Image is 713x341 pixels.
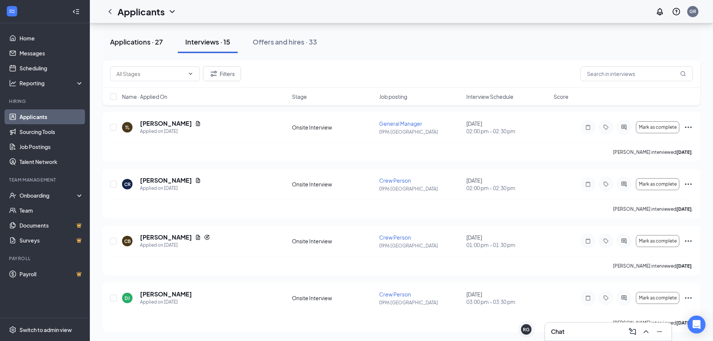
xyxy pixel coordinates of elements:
div: Onboarding [19,192,77,199]
svg: Settings [9,326,16,334]
svg: Tag [601,181,610,187]
a: Home [19,31,83,46]
svg: ActiveChat [619,124,628,130]
div: Onsite Interview [292,237,375,245]
span: Mark as complete [639,238,677,244]
svg: Note [583,181,592,187]
svg: Document [195,177,201,183]
svg: Ellipses [684,180,693,189]
div: Interviews · 15 [185,37,230,46]
div: CR [124,181,131,188]
h1: Applicants [118,5,165,18]
div: Onsite Interview [292,180,375,188]
span: Crew Person [379,291,411,298]
button: ComposeMessage [627,326,639,338]
a: Sourcing Tools [19,124,83,139]
svg: Tag [601,124,610,130]
svg: Note [583,295,592,301]
button: Mark as complete [636,178,679,190]
div: Offers and hires · 33 [253,37,317,46]
svg: Minimize [655,327,664,336]
svg: ChevronLeft [106,7,115,16]
p: 0996 [GEOGRAPHIC_DATA] [379,243,462,249]
div: Applied on [DATE] [140,185,201,192]
div: TL [125,124,130,131]
a: PayrollCrown [19,267,83,281]
div: Payroll [9,255,82,262]
svg: ChevronUp [642,327,650,336]
svg: Analysis [9,79,16,87]
svg: ActiveChat [619,181,628,187]
div: [DATE] [466,290,549,305]
svg: Notifications [655,7,664,16]
h5: [PERSON_NAME] [140,176,192,185]
div: [DATE] [466,234,549,249]
button: Mark as complete [636,292,679,304]
div: Applications · 27 [110,37,163,46]
p: [PERSON_NAME] interviewed . [613,263,693,269]
span: Crew Person [379,177,411,184]
b: [DATE] [676,149,692,155]
p: 0996 [GEOGRAPHIC_DATA] [379,129,462,135]
div: Team Management [9,177,82,183]
span: 02:00 pm - 02:30 pm [466,127,549,135]
div: Hiring [9,98,82,104]
span: 03:00 pm - 03:30 pm [466,298,549,305]
div: [DATE] [466,177,549,192]
svg: ActiveChat [619,238,628,244]
div: Applied on [DATE] [140,298,192,306]
a: DocumentsCrown [19,218,83,233]
h3: Chat [551,328,564,336]
svg: Ellipses [684,237,693,246]
svg: Document [195,121,201,127]
svg: Ellipses [684,123,693,132]
p: [PERSON_NAME] interviewed . [613,206,693,212]
button: Mark as complete [636,121,679,133]
a: Job Postings [19,139,83,154]
p: 0996 [GEOGRAPHIC_DATA] [379,299,462,306]
div: Switch to admin view [19,326,72,334]
span: Job posting [379,93,407,100]
svg: Document [195,234,201,240]
svg: Note [583,124,592,130]
div: GR [689,8,696,15]
span: Mark as complete [639,125,677,130]
div: Reporting [19,79,84,87]
h5: [PERSON_NAME] [140,290,192,298]
span: 02:00 pm - 02:30 pm [466,184,549,192]
b: [DATE] [676,320,692,326]
input: Search in interviews [581,66,693,81]
svg: Ellipses [684,293,693,302]
svg: Filter [209,69,218,78]
svg: ComposeMessage [628,327,637,336]
a: Scheduling [19,61,83,76]
div: Open Intercom Messenger [688,316,706,334]
svg: Note [583,238,592,244]
div: DJ [125,295,130,301]
span: Name · Applied On [122,93,167,100]
button: Filter Filters [203,66,241,81]
a: Talent Network [19,154,83,169]
p: [PERSON_NAME] interviewed . [613,320,693,326]
div: [DATE] [466,120,549,135]
a: Messages [19,46,83,61]
svg: ChevronDown [168,7,177,16]
div: RG [523,326,530,333]
div: Onsite Interview [292,124,375,131]
b: [DATE] [676,206,692,212]
button: Mark as complete [636,235,679,247]
svg: Collapse [72,8,80,15]
svg: MagnifyingGlass [680,71,686,77]
h5: [PERSON_NAME] [140,233,192,241]
svg: UserCheck [9,192,16,199]
span: General Manager [379,120,422,127]
a: Team [19,203,83,218]
div: Onsite Interview [292,294,375,302]
p: [PERSON_NAME] interviewed . [613,149,693,155]
svg: Tag [601,238,610,244]
div: Applied on [DATE] [140,241,210,249]
svg: ChevronDown [188,71,194,77]
div: Applied on [DATE] [140,128,201,135]
p: 0996 [GEOGRAPHIC_DATA] [379,186,462,192]
svg: QuestionInfo [672,7,681,16]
